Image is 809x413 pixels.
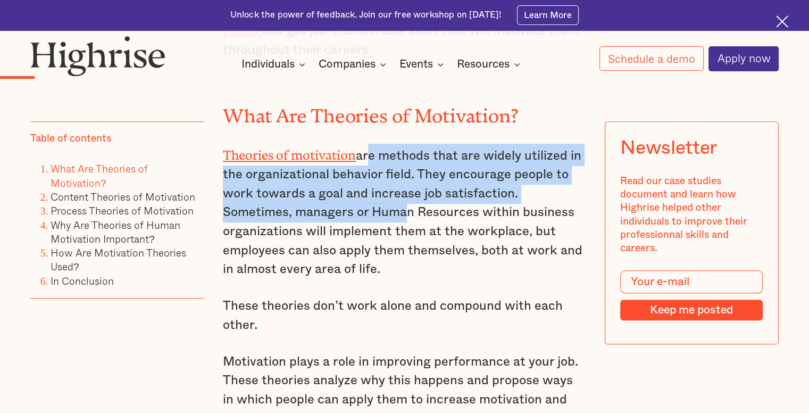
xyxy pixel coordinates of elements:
[223,101,586,122] h2: What Are Theories of Motivation?
[517,5,579,24] a: Learn More
[399,58,447,71] div: Events
[621,299,763,320] input: Keep me posted
[621,270,763,321] form: Modal Form
[30,132,111,145] div: Table of contents
[621,270,763,293] input: Your e-mail
[457,58,510,71] div: Resources
[51,245,186,274] a: How Are Motivation Theories Used?
[776,15,788,28] img: Cross icon
[230,9,502,21] div: Unlock the power of feedback. Join our free workshop on [DATE]!
[708,46,779,71] a: Apply now
[51,217,180,246] a: Why Are Theories of Human Motivation Important?
[241,58,308,71] div: Individuals
[599,46,704,71] a: Schedule a demo
[457,58,523,71] div: Resources
[621,137,717,159] div: Newsletter
[223,144,586,279] p: are methods that are widely utilized in the organizational behavior field. They encourage people ...
[223,148,356,156] a: Theories of motivation
[399,58,433,71] div: Events
[30,36,165,77] img: Highrise logo
[51,161,148,190] a: What Are Theories of Motivation?
[51,203,194,218] a: Process Theories of Motivation
[223,297,586,335] p: These theories don’t work alone and compound with each other.
[51,189,195,204] a: Content Theories of Motivation
[241,58,295,71] div: Individuals
[319,58,389,71] div: Companies
[621,175,763,255] div: Read our case studies document and learn how Highrise helped other individuals to improve their p...
[51,273,114,288] a: In Conclusion
[319,58,376,71] div: Companies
